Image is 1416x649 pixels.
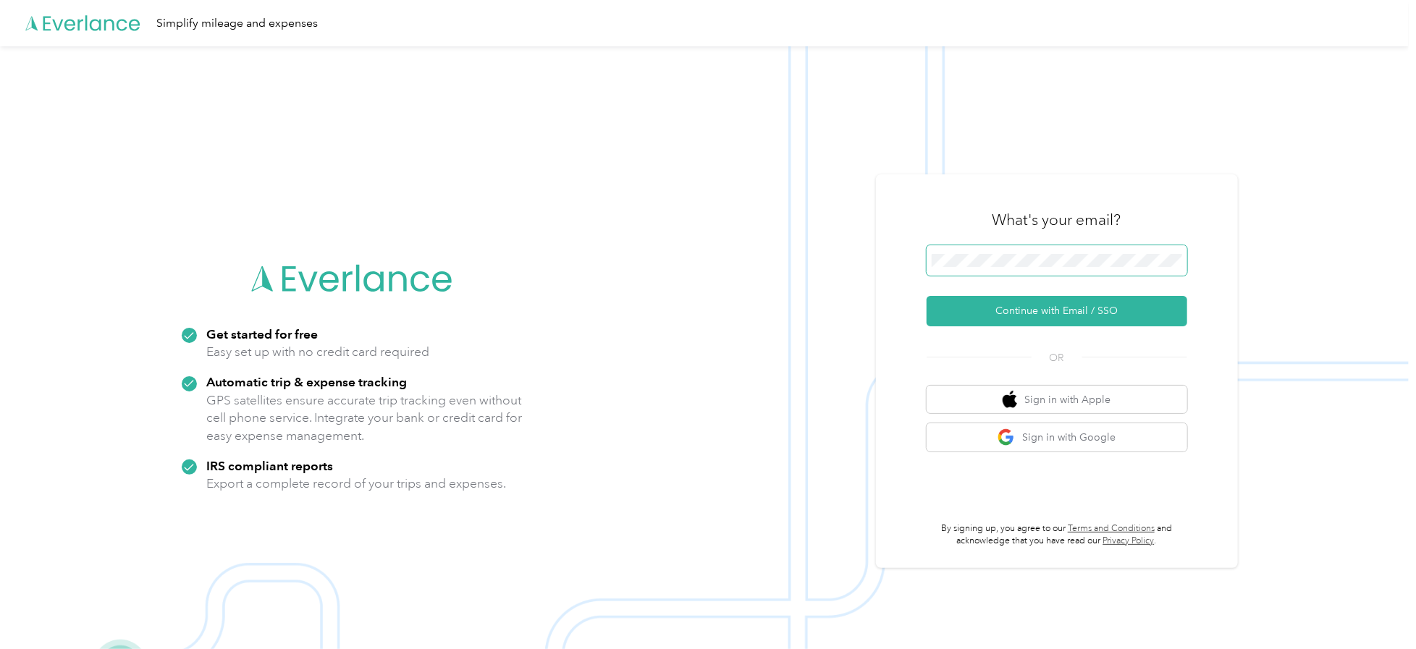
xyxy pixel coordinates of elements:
[207,343,430,361] p: Easy set up with no credit card required
[207,326,319,342] strong: Get started for free
[207,374,408,389] strong: Automatic trip & expense tracking
[1068,523,1155,534] a: Terms and Conditions
[927,522,1187,548] p: By signing up, you agree to our and acknowledge that you have read our .
[993,210,1121,230] h3: What's your email?
[927,423,1187,451] button: google logoSign in with Google
[1032,350,1082,365] span: OR
[1003,391,1017,409] img: apple logo
[998,428,1016,446] img: google logo
[156,14,318,33] div: Simplify mileage and expenses
[927,386,1187,414] button: apple logoSign in with Apple
[927,296,1187,326] button: Continue with Email / SSO
[207,475,507,493] p: Export a complete record of your trips and expenses.
[207,391,523,445] p: GPS satellites ensure accurate trip tracking even without cell phone service. Integrate your bank...
[207,458,334,473] strong: IRS compliant reports
[1103,535,1155,546] a: Privacy Policy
